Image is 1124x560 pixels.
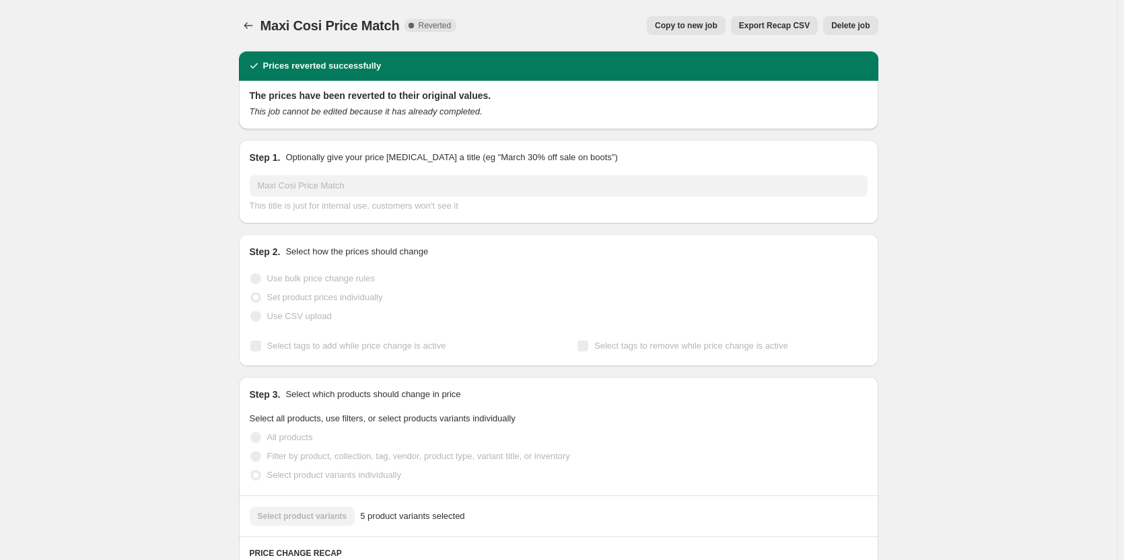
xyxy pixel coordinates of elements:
[267,311,332,321] span: Use CSV upload
[263,59,382,73] h2: Prices reverted successfully
[250,106,483,116] i: This job cannot be edited because it has already completed.
[267,273,375,283] span: Use bulk price change rules
[285,151,617,164] p: Optionally give your price [MEDICAL_DATA] a title (eg "March 30% off sale on boots")
[267,432,313,442] span: All products
[239,16,258,35] button: Price change jobs
[267,451,570,461] span: Filter by product, collection, tag, vendor, product type, variant title, or inventory
[731,16,818,35] button: Export Recap CSV
[250,548,868,559] h6: PRICE CHANGE RECAP
[250,388,281,401] h2: Step 3.
[594,341,788,351] span: Select tags to remove while price change is active
[260,18,400,33] span: Maxi Cosi Price Match
[267,341,446,351] span: Select tags to add while price change is active
[250,175,868,197] input: 30% off holiday sale
[267,470,401,480] span: Select product variants individually
[418,20,451,31] span: Reverted
[823,16,878,35] button: Delete job
[250,89,868,102] h2: The prices have been reverted to their original values.
[250,151,281,164] h2: Step 1.
[655,20,717,31] span: Copy to new job
[267,292,383,302] span: Set product prices individually
[739,20,810,31] span: Export Recap CSV
[360,510,464,523] span: 5 product variants selected
[647,16,726,35] button: Copy to new job
[250,201,458,211] span: This title is just for internal use, customers won't see it
[250,245,281,258] h2: Step 2.
[831,20,870,31] span: Delete job
[285,245,428,258] p: Select how the prices should change
[250,413,516,423] span: Select all products, use filters, or select products variants individually
[285,388,460,401] p: Select which products should change in price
